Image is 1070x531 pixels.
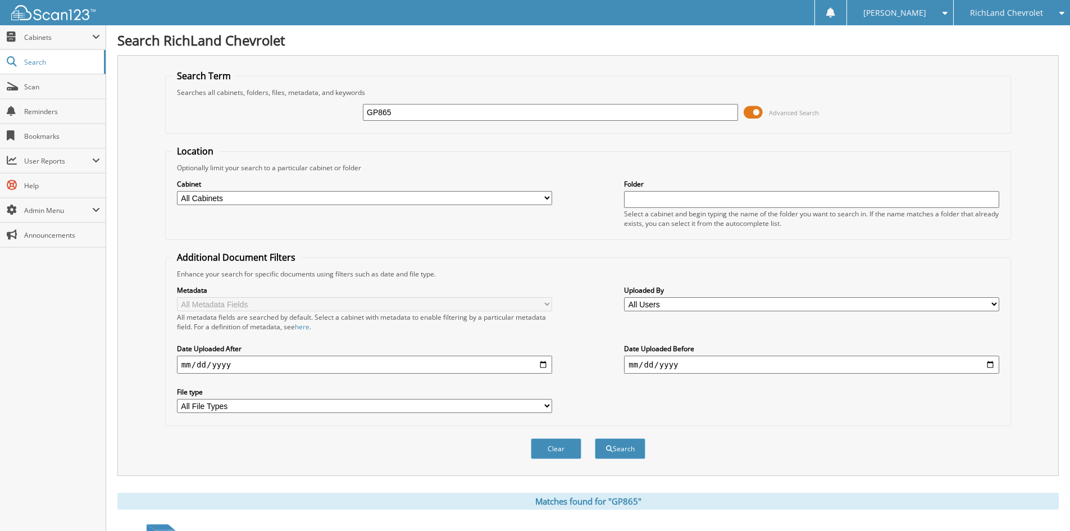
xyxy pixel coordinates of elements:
[624,344,999,353] label: Date Uploaded Before
[177,387,552,397] label: File type
[24,107,100,116] span: Reminders
[171,269,1005,279] div: Enhance your search for specific documents using filters such as date and file type.
[624,356,999,374] input: end
[11,5,95,20] img: scan123-logo-white.svg
[177,344,552,353] label: Date Uploaded After
[24,206,92,215] span: Admin Menu
[177,312,552,332] div: All metadata fields are searched by default. Select a cabinet with metadata to enable filtering b...
[24,181,100,190] span: Help
[624,285,999,295] label: Uploaded By
[24,57,98,67] span: Search
[117,31,1059,49] h1: Search RichLand Chevrolet
[769,108,819,117] span: Advanced Search
[24,230,100,240] span: Announcements
[24,131,100,141] span: Bookmarks
[624,179,999,189] label: Folder
[177,356,552,374] input: start
[177,179,552,189] label: Cabinet
[595,438,645,459] button: Search
[863,10,926,16] span: [PERSON_NAME]
[177,285,552,295] label: Metadata
[295,322,309,332] a: here
[624,209,999,228] div: Select a cabinet and begin typing the name of the folder you want to search in. If the name match...
[24,82,100,92] span: Scan
[171,88,1005,97] div: Searches all cabinets, folders, files, metadata, and keywords
[24,33,92,42] span: Cabinets
[531,438,581,459] button: Clear
[171,251,301,264] legend: Additional Document Filters
[171,163,1005,173] div: Optionally limit your search to a particular cabinet or folder
[117,493,1059,510] div: Matches found for "GP865"
[970,10,1043,16] span: RichLand Chevrolet
[24,156,92,166] span: User Reports
[171,145,219,157] legend: Location
[171,70,236,82] legend: Search Term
